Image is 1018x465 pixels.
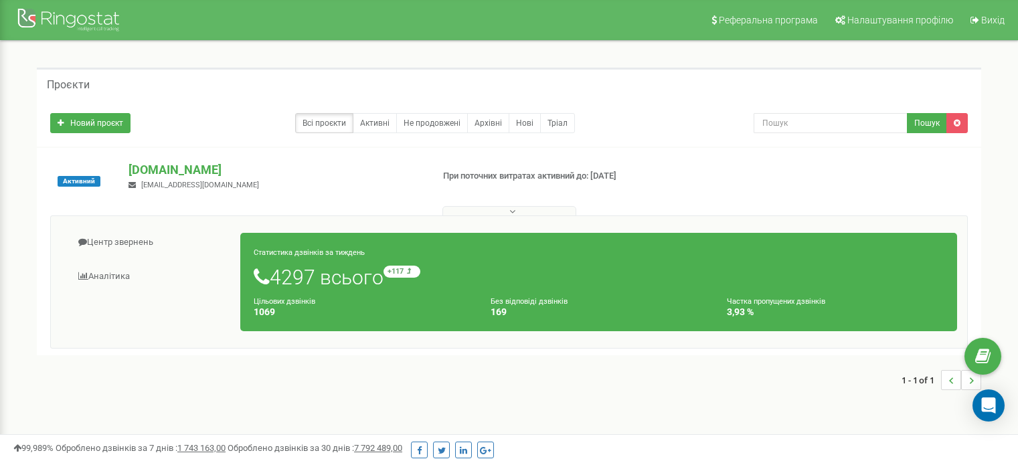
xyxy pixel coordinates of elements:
[491,307,707,317] h4: 169
[141,181,259,189] span: [EMAIL_ADDRESS][DOMAIN_NAME]
[981,15,1005,25] span: Вихід
[354,443,402,453] u: 7 792 489,00
[228,443,402,453] span: Оброблено дзвінків за 30 днів :
[353,113,397,133] a: Активні
[61,226,241,259] a: Центр звернень
[56,443,226,453] span: Оброблено дзвінків за 7 днів :
[907,113,947,133] button: Пошук
[727,297,825,306] small: Частка пропущених дзвінків
[50,113,131,133] a: Новий проєкт
[509,113,541,133] a: Нові
[58,176,100,187] span: Активний
[727,307,944,317] h4: 3,93 %
[396,113,468,133] a: Не продовжені
[177,443,226,453] u: 1 743 163,00
[902,370,941,390] span: 1 - 1 of 1
[972,389,1005,422] div: Open Intercom Messenger
[902,357,981,403] nav: ...
[491,297,568,306] small: Без відповіді дзвінків
[129,161,421,179] p: [DOMAIN_NAME]
[13,443,54,453] span: 99,989%
[384,266,420,278] small: +117
[254,266,944,288] h1: 4297 всього
[254,248,365,257] small: Статистика дзвінків за тиждень
[47,79,90,91] h5: Проєкти
[719,15,818,25] span: Реферальна програма
[443,170,657,183] p: При поточних витратах активний до: [DATE]
[254,297,315,306] small: Цільових дзвінків
[61,260,241,293] a: Аналiтика
[254,307,471,317] h4: 1069
[540,113,575,133] a: Тріал
[295,113,353,133] a: Всі проєкти
[754,113,908,133] input: Пошук
[847,15,953,25] span: Налаштування профілю
[467,113,509,133] a: Архівні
